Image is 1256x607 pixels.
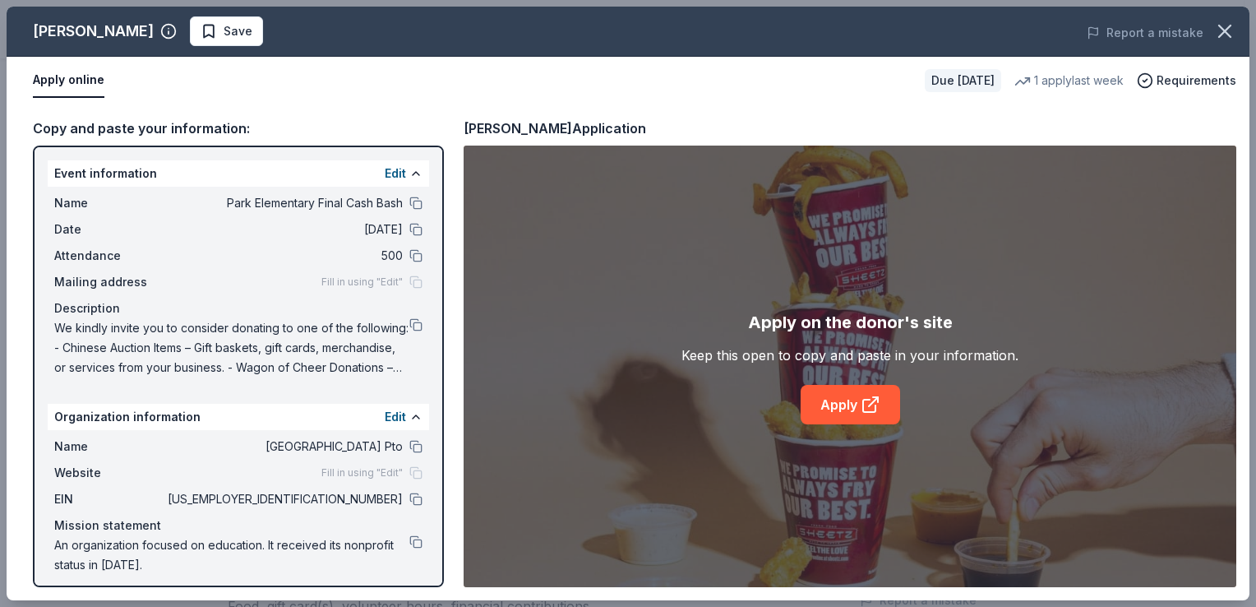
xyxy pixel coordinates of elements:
span: Fill in using "Edit" [321,276,403,289]
span: Park Elementary Final Cash Bash [164,193,403,213]
span: [DATE] [164,220,403,239]
span: Name [54,193,164,213]
button: Apply online [33,63,104,98]
button: Edit [385,164,406,183]
span: Fill in using "Edit" [321,466,403,480]
div: Organization information [48,404,429,430]
span: [US_EMPLOYER_IDENTIFICATION_NUMBER] [164,489,403,509]
span: [GEOGRAPHIC_DATA] Pto [164,437,403,456]
div: Keep this open to copy and paste in your information. [681,345,1018,365]
span: An organization focused on education. It received its nonprofit status in [DATE]. [54,535,409,575]
div: [PERSON_NAME] [33,18,154,44]
div: Description [54,299,423,318]
button: Save [190,16,263,46]
span: Attendance [54,246,164,266]
span: Website [54,463,164,483]
span: EIN [54,489,164,509]
span: We kindly invite you to consider donating to one of the following: - Chinese Auction Items – Gift... [54,318,409,378]
span: Save [224,21,252,41]
span: Name [54,437,164,456]
span: Date [54,220,164,239]
div: Copy and paste your information: [33,118,444,139]
div: Mission statement [54,516,423,535]
button: Report a mistake [1087,23,1203,43]
div: 1 apply last week [1014,71,1124,90]
span: Requirements [1157,71,1236,90]
span: 500 [164,246,403,266]
div: Apply on the donor's site [748,309,953,336]
button: Edit [385,407,406,427]
div: Due [DATE] [925,69,1001,92]
span: Mailing address [54,272,164,292]
div: [PERSON_NAME] Application [464,118,646,139]
div: Event information [48,160,429,187]
button: Requirements [1137,71,1236,90]
a: Apply [801,385,900,424]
